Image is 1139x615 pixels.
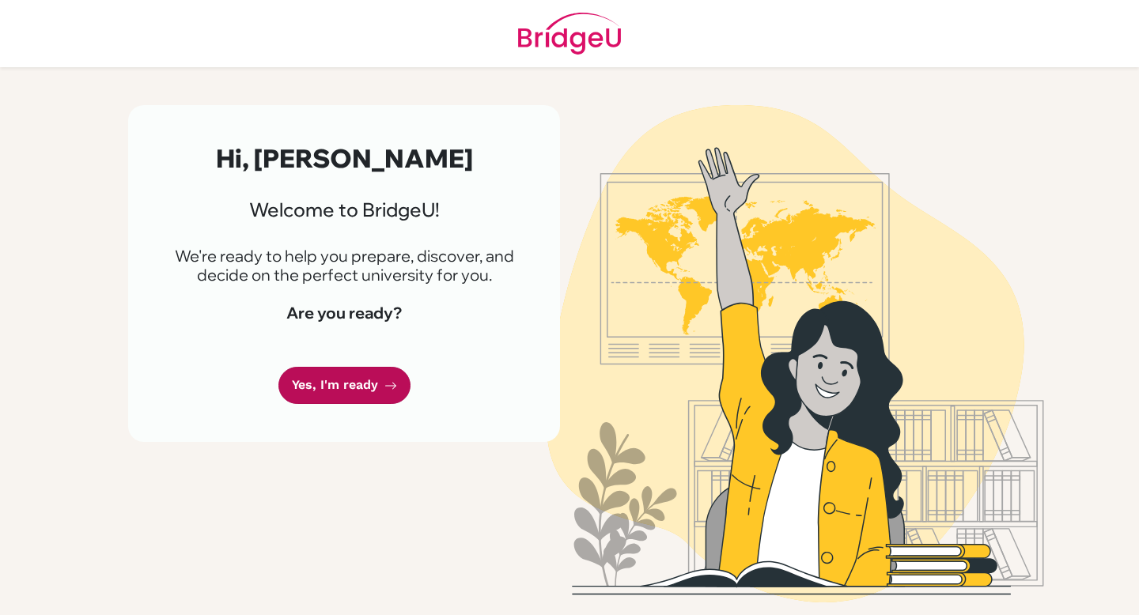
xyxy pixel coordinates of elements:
[278,367,411,404] a: Yes, I'm ready
[166,247,522,285] p: We're ready to help you prepare, discover, and decide on the perfect university for you.
[166,143,522,173] h2: Hi, [PERSON_NAME]
[166,304,522,323] h4: Are you ready?
[166,198,522,221] h3: Welcome to BridgeU!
